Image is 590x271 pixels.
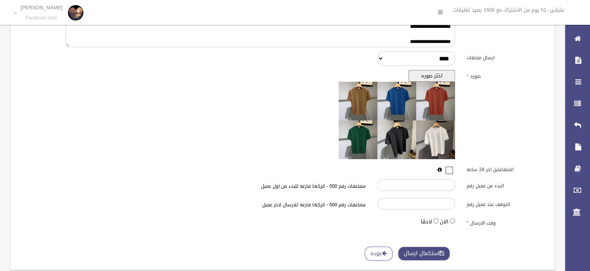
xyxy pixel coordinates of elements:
[461,198,550,209] label: التوقف عند عميل رقم
[461,70,550,81] label: صوره
[155,184,366,189] h6: مضاعفات رقم 500 - اتركها فارغه للبدء من اول عميل
[461,51,550,62] label: ارسال ملحقات
[440,217,448,226] label: الان
[461,163,550,174] label: المتفاعلين اخر 24 ساعه
[461,217,550,228] label: وقت الارسال
[155,202,366,208] h6: مضاعفات رقم 500 - اتركها فارغه للارسال لاخر عميل
[408,70,455,82] button: اختر صوره
[461,179,550,190] label: البدء من عميل رقم
[398,247,450,261] button: استكمال ارسال
[365,247,393,261] a: عوده
[420,217,432,226] label: لاحقا
[21,15,62,21] small: Facebook User
[339,82,455,159] img: معاينه الصوره
[21,5,62,10] p: [PERSON_NAME]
